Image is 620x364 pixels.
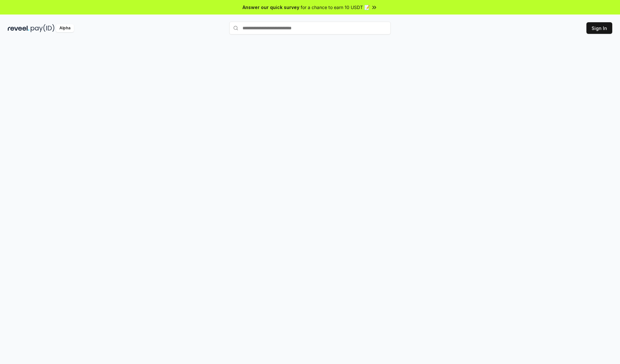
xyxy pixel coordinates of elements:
img: pay_id [31,24,55,32]
img: reveel_dark [8,24,29,32]
button: Sign In [586,22,612,34]
span: for a chance to earn 10 USDT 📝 [301,4,370,11]
div: Alpha [56,24,74,32]
span: Answer our quick survey [243,4,299,11]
